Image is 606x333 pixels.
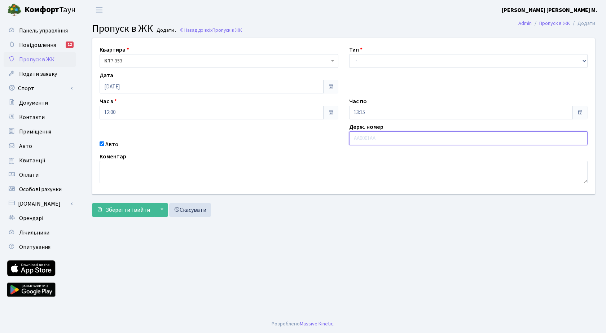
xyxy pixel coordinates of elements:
[100,54,338,68] span: <b>КТ</b>&nbsp;&nbsp;&nbsp;&nbsp;7-353
[508,16,606,31] nav: breadcrumb
[4,153,76,168] a: Квитанції
[7,3,22,17] img: logo.png
[4,197,76,211] a: [DOMAIN_NAME]
[4,67,76,81] a: Подати заявку
[300,320,333,328] a: Massive Kinetic
[105,140,118,149] label: Авто
[19,99,48,107] span: Документи
[19,41,56,49] span: Повідомлення
[539,19,570,27] a: Пропуск в ЖК
[349,45,363,54] label: Тип
[19,27,68,35] span: Панель управління
[19,70,57,78] span: Подати заявку
[4,38,76,52] a: Повідомлення12
[19,128,51,136] span: Приміщення
[4,110,76,124] a: Контакти
[66,41,74,48] div: 12
[4,96,76,110] a: Документи
[4,124,76,139] a: Приміщення
[19,214,43,222] span: Орендарі
[92,21,153,36] span: Пропуск в ЖК
[4,52,76,67] a: Пропуск в ЖК
[100,45,129,54] label: Квартира
[155,27,176,34] small: Додати .
[4,182,76,197] a: Особові рахунки
[179,27,242,34] a: Назад до всіхПропуск в ЖК
[106,206,150,214] span: Зберегти і вийти
[4,139,76,153] a: Авто
[4,211,76,225] a: Орендарі
[19,171,39,179] span: Оплати
[349,97,367,106] label: Час по
[272,320,334,328] div: Розроблено .
[104,57,329,65] span: <b>КТ</b>&nbsp;&nbsp;&nbsp;&nbsp;7-353
[19,157,45,165] span: Квитанції
[4,81,76,96] a: Спорт
[4,240,76,254] a: Опитування
[349,131,588,145] input: AA0001AA
[100,152,126,161] label: Коментар
[518,19,532,27] a: Admin
[4,225,76,240] a: Лічильники
[4,23,76,38] a: Панель управління
[19,56,54,63] span: Пропуск в ЖК
[19,229,49,237] span: Лічильники
[349,123,383,131] label: Держ. номер
[19,185,62,193] span: Особові рахунки
[25,4,76,16] span: Таун
[502,6,597,14] a: [PERSON_NAME] [PERSON_NAME] М.
[92,203,155,217] button: Зберегти і вийти
[90,4,108,16] button: Переключити навігацію
[104,57,111,65] b: КТ
[25,4,59,16] b: Комфорт
[4,168,76,182] a: Оплати
[19,142,32,150] span: Авто
[100,71,113,80] label: Дата
[570,19,595,27] li: Додати
[100,97,117,106] label: Час з
[212,27,242,34] span: Пропуск в ЖК
[169,203,211,217] a: Скасувати
[19,113,45,121] span: Контакти
[19,243,50,251] span: Опитування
